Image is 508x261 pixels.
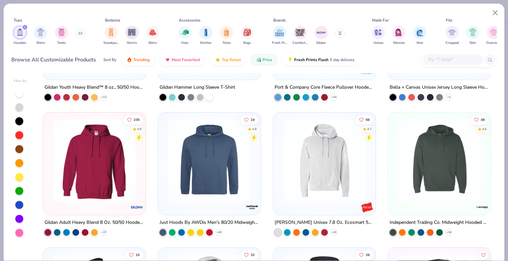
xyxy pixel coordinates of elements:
img: Oversized Image [490,29,497,36]
span: 66 [366,118,370,121]
button: Trending [122,54,155,65]
div: Port & Company Core Fleece Pullover Hooded Sweatshirt [275,83,374,92]
span: + 36 [446,230,451,234]
img: Hats Image [181,29,189,36]
div: Sort By [103,57,116,63]
img: Tanks Image [58,29,65,36]
img: Independent Trading Co. logo [475,200,488,214]
div: Bottoms [105,17,120,23]
button: filter button [199,26,212,45]
div: filter for Hoodies [13,26,27,45]
div: Filter By [14,79,27,84]
button: Like [126,250,143,259]
div: Browse All Customizable Products [11,56,96,64]
button: filter button [220,26,233,45]
button: filter button [445,26,459,45]
img: trending.gif [127,57,132,62]
div: Independent Trading Co. Midweight Hooded Sweatshirt [390,218,489,226]
span: Skirts [148,41,157,45]
img: Comfort Colors Image [295,28,305,38]
button: filter button [486,26,501,45]
div: filter for Bags [241,26,254,45]
button: filter button [272,26,287,45]
button: filter button [241,26,254,45]
img: Fresh Prints Image [275,28,285,38]
img: 977bff3c-1487-49cb-aa46-cbb34c04c4ec [369,119,458,202]
img: Skirts Image [149,29,157,36]
span: Shorts [127,41,137,45]
div: filter for Skirts [146,26,159,45]
button: filter button [13,26,27,45]
img: most_fav.gif [165,57,170,62]
div: Bella + Canvas Unisex Jersey Long Sleeve Hoodie [390,83,489,92]
img: Gildan logo [130,65,144,79]
button: Close [489,7,502,19]
span: + 40 [216,230,221,234]
img: Cropped Image [448,29,456,36]
button: Like [356,115,373,124]
span: Bags [243,41,251,45]
span: + 37 [101,230,106,234]
div: filter for Unisex [372,26,385,45]
img: Sweatpants Image [107,29,115,36]
span: + 44 [331,95,336,99]
img: Gildan logo [245,65,259,79]
span: Hoodies [14,41,26,45]
button: Most Favorited [160,54,205,65]
span: Women [393,41,405,45]
img: Totes Image [223,29,230,36]
button: filter button [315,26,328,45]
div: filter for Shirts [34,26,47,45]
div: filter for Gildan [315,26,328,45]
span: + 3 [447,95,450,99]
div: filter for Slim [466,26,479,45]
span: Cropped [445,41,459,45]
div: Just Hoods By AWDis Men's 80/20 Midweight College Hooded Sweatshirt [160,218,259,226]
img: Shorts Image [128,29,136,36]
img: Bella + Canvas logo [475,65,488,79]
button: filter button [146,26,159,45]
span: Totes [222,41,231,45]
div: filter for Cropped [445,26,459,45]
span: Comfort Colors [293,41,308,45]
img: Just Hoods By AWDis logo [245,200,259,214]
span: 26 [366,253,370,256]
div: filter for Shorts [125,26,139,45]
button: filter button [413,26,427,45]
div: filter for Women [392,26,406,45]
div: 4.8 [252,127,257,131]
span: Top Rated [222,57,241,62]
button: Like [471,115,488,124]
div: filter for Comfort Colors [293,26,308,45]
img: Port & Company logo [360,65,374,79]
div: Tops [14,17,22,23]
button: Like [241,115,258,124]
div: filter for Fresh Prints [272,26,287,45]
div: Accessories [179,17,200,23]
img: Hanes logo [360,200,374,214]
span: Slim [469,41,476,45]
div: filter for Totes [220,26,233,45]
button: filter button [103,26,119,45]
div: Gildan Hammer Long Sleeve T-Shirt [160,83,235,92]
div: filter for Sweatpants [103,26,119,45]
button: Like [124,115,143,124]
img: 0e6f4505-4d7a-442b-8017-050ac1dcf1e4 [165,119,254,202]
div: filter for Hats [178,26,191,45]
div: Gildan Youth Heavy Blend™ 8 oz., 50/50 Hooded Sweatshirt [45,83,144,92]
div: filter for Tanks [55,26,68,45]
button: filter button [372,26,385,45]
input: Try "T-Shirt" [427,56,478,63]
img: Bags Image [243,29,251,36]
span: Men [417,41,423,45]
button: filter button [178,26,191,45]
img: Shirts Image [37,29,45,36]
span: Tanks [57,41,66,45]
span: Fresh Prints [272,41,287,45]
img: Hoodies Image [16,29,24,36]
div: 4.6 [482,127,487,131]
img: Unisex Image [374,29,382,36]
div: filter for Bottles [199,26,212,45]
span: Trending [133,57,150,62]
div: [PERSON_NAME] Unisex 7.8 Oz. Ecosmart 50/50 Pullover Hooded Sweatshirt [275,218,374,226]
